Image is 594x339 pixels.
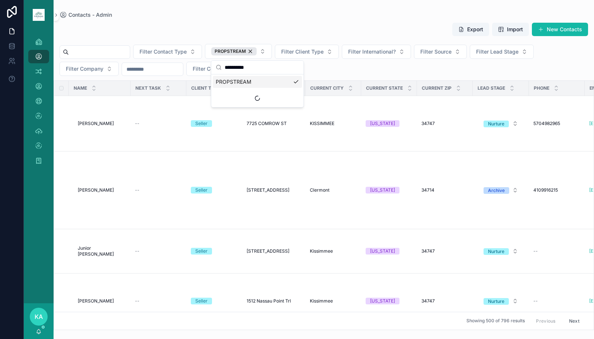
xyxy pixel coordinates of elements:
a: 1512 Nassau Point Trl [247,298,301,304]
span: Filter Contact Type [139,48,187,55]
button: Select Button [60,62,119,76]
img: App logo [33,9,45,21]
span: 5704982965 [533,121,560,127]
button: Next [564,315,585,327]
div: Nurture [488,298,504,305]
a: [US_STATE] [366,298,412,304]
span: PROPSTREAM [215,48,246,54]
a: -- [533,298,580,304]
div: [US_STATE] [370,187,395,194]
span: Current City [310,85,344,91]
span: Filter Lead Stage [476,48,518,55]
span: Clermont [310,187,330,193]
span: Next Task [135,85,161,91]
span: Import [507,26,523,33]
a: Seller [191,187,238,194]
a: Clermont [310,187,357,193]
span: Name [74,85,87,91]
span: 34747 [421,298,435,304]
span: KISSIMMEE [310,121,334,127]
a: 34714 [421,187,468,193]
a: 7725 COMROW ST [247,121,301,127]
button: Select Button [342,45,411,59]
div: Suggestions [211,74,304,107]
span: Phone [534,85,549,91]
div: scrollable content [24,30,54,177]
span: [PERSON_NAME] [78,121,114,127]
button: New Contacts [532,23,588,36]
span: -- [533,298,538,304]
button: Unselect 981 [211,47,257,55]
a: [US_STATE] [366,120,412,127]
span: Filter Source [420,48,452,55]
a: [PERSON_NAME] [78,187,126,193]
button: Select Button [275,45,339,59]
a: [US_STATE] [366,248,412,255]
a: Seller [191,120,238,127]
button: Export [452,23,489,36]
span: [PERSON_NAME] [78,187,114,193]
button: Select Button [478,244,524,258]
button: Select Button [133,45,202,59]
span: Showing 500 of 796 results [466,318,525,324]
div: Nurture [488,248,504,255]
a: 34747 [421,121,468,127]
a: 34747 [421,248,468,254]
button: Select Button [478,117,524,130]
span: -- [135,121,139,127]
a: -- [135,248,182,254]
div: Seller [195,298,208,304]
a: 34747 [421,298,468,304]
a: Select Button [477,116,524,131]
span: 4109916215 [533,187,558,193]
div: [US_STATE] [370,248,395,255]
a: Contacts - Admin [60,11,112,19]
button: Select Button [414,45,467,59]
span: Lead Stage [478,85,505,91]
div: Seller [195,120,208,127]
a: Kissimmee [310,298,357,304]
div: Seller [195,187,208,194]
button: Select Button [478,183,524,197]
button: Select Button [186,62,259,76]
span: Current Zip [422,85,452,91]
span: 1512 Nassau Point Trl [247,298,291,304]
div: Seller [195,248,208,255]
span: Client Type [191,85,220,91]
span: Filter Client Type [281,48,324,55]
a: -- [135,187,182,193]
a: Junior [PERSON_NAME] [78,245,126,257]
a: [PERSON_NAME] [78,298,126,304]
button: Select Button [470,45,534,59]
a: -- [135,298,182,304]
div: [US_STATE] [370,298,395,304]
div: Archive [488,187,505,194]
a: Select Button [477,294,524,308]
a: 5704982965 [533,121,580,127]
span: [STREET_ADDRESS] [247,187,289,193]
button: Import [492,23,529,36]
span: 7725 COMROW ST [247,121,287,127]
span: KA [35,312,43,321]
span: Filter Contact Owner [193,65,244,73]
a: Select Button [477,244,524,258]
span: Current State [366,85,403,91]
a: Select Button [477,183,524,197]
span: Kissimmee [310,248,333,254]
span: -- [135,187,139,193]
div: Nurture [488,121,504,127]
span: 34747 [421,121,435,127]
a: -- [135,121,182,127]
span: -- [135,248,139,254]
span: -- [533,248,538,254]
a: Seller [191,248,238,255]
a: [PERSON_NAME] [78,121,126,127]
span: 34714 [421,187,434,193]
span: Contacts - Admin [68,11,112,19]
a: Seller [191,298,238,304]
button: Select Button [478,294,524,308]
a: [STREET_ADDRESS] [247,187,301,193]
a: -- [533,248,580,254]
